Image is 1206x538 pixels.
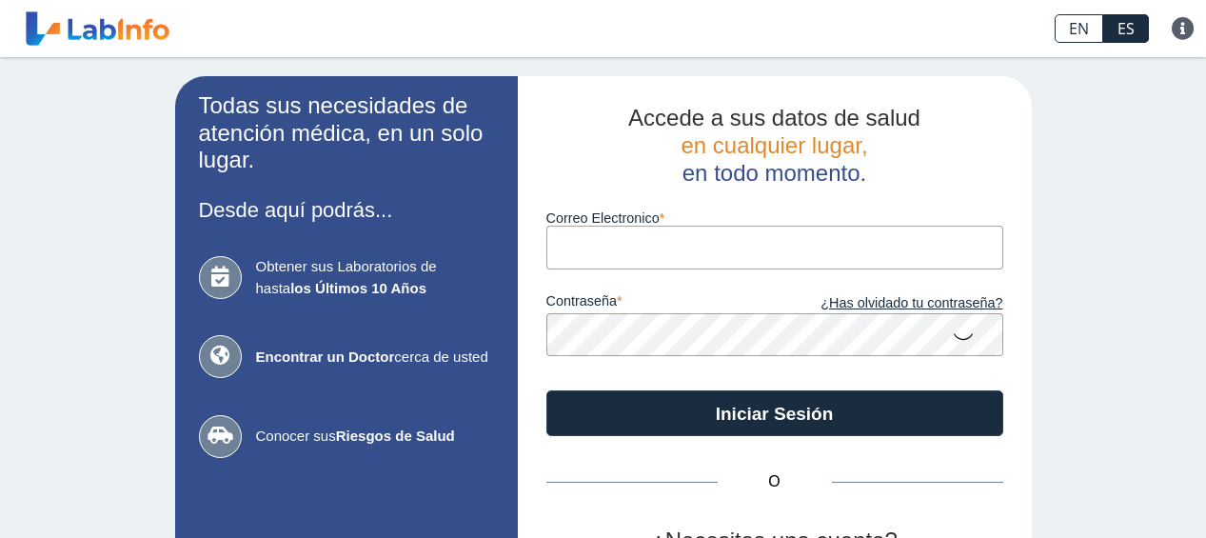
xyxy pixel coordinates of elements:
span: O [718,470,832,493]
a: ES [1103,14,1149,43]
b: los Últimos 10 Años [290,280,426,296]
span: Accede a sus datos de salud [628,105,920,130]
a: EN [1055,14,1103,43]
span: cerca de usted [256,347,494,369]
label: Correo Electronico [546,210,1003,226]
span: en todo momento. [682,160,866,186]
b: Encontrar un Doctor [256,349,395,365]
span: Obtener sus Laboratorios de hasta [256,256,494,299]
h2: Todas sus necesidades de atención médica, en un solo lugar. [199,92,494,174]
a: ¿Has olvidado tu contraseña? [775,293,1003,314]
h3: Desde aquí podrás... [199,198,494,222]
span: en cualquier lugar, [681,132,867,158]
button: Iniciar Sesión [546,390,1003,436]
label: contraseña [546,293,775,314]
span: Conocer sus [256,426,494,448]
b: Riesgos de Salud [336,428,455,444]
